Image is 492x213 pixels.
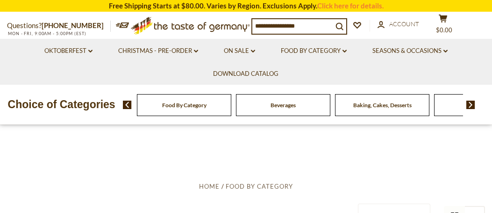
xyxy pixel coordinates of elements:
[162,102,207,109] a: Food By Category
[42,21,104,29] a: [PHONE_NUMBER]
[224,46,255,56] a: On Sale
[7,31,86,36] span: MON - FRI, 9:00AM - 5:00PM (EST)
[213,69,278,79] a: Download Catalog
[466,101,475,109] img: next arrow
[436,26,452,34] span: $0.00
[123,101,132,109] img: previous arrow
[281,46,347,56] a: Food By Category
[429,14,457,37] button: $0.00
[199,183,220,190] a: Home
[226,183,293,190] a: Food By Category
[7,20,111,32] p: Questions?
[378,19,419,29] a: Account
[372,46,448,56] a: Seasons & Occasions
[118,46,198,56] a: Christmas - PRE-ORDER
[44,46,93,56] a: Oktoberfest
[271,102,296,109] a: Beverages
[389,20,419,28] span: Account
[317,1,384,10] a: Click here for details.
[353,102,412,109] a: Baking, Cakes, Desserts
